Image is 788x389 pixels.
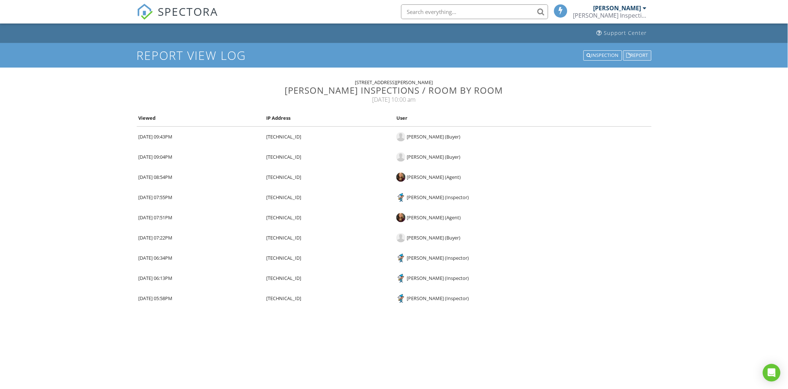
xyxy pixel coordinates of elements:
td: [DATE] 07:22PM [137,228,264,248]
td: [TECHNICAL_ID] [264,268,395,288]
div: [PERSON_NAME] [593,4,641,12]
img: kloeker_inspections_2.jpg [396,294,406,303]
img: default-user-f0147aede5fd5fa78ca7ade42f37bd4542148d508eef1c3d3ea960f66861d68b.jpg [396,233,406,242]
td: [DATE] 09:43PM [137,126,264,147]
td: [TECHNICAL_ID] [264,228,395,248]
div: [PERSON_NAME] (Buyer) [407,154,460,160]
th: Viewed [137,109,264,127]
img: jen_.png [396,213,406,222]
div: [PERSON_NAME] (Inspector) [407,295,469,301]
td: [DATE] 06:13PM [137,268,264,288]
img: kloeker_inspections_2.jpg [396,193,406,202]
td: [TECHNICAL_ID] [264,248,395,268]
img: The Best Home Inspection Software - Spectora [137,4,153,20]
div: Inspection [584,50,622,61]
td: [DATE] 05:58PM [137,288,264,309]
td: [DATE] 06:34PM [137,248,264,268]
div: [PERSON_NAME] (Buyer) [407,134,460,140]
td: [TECHNICAL_ID] [264,167,395,187]
a: Support Center [594,26,650,40]
div: Support Center [604,29,647,36]
td: [TECHNICAL_ID] [264,126,395,147]
div: [PERSON_NAME] (Agent) [407,215,461,220]
div: [PERSON_NAME] (Inspector) [407,194,469,200]
div: [STREET_ADDRESS][PERSON_NAME] [137,79,652,85]
td: [DATE] 07:55PM [137,187,264,208]
div: [PERSON_NAME] (Inspector) [407,275,469,281]
div: Kloeker Inspections [573,12,647,19]
span: SPECTORA [158,4,218,19]
img: kloeker_inspections_2.jpg [396,274,406,283]
div: [PERSON_NAME] (Inspector) [407,255,469,261]
div: [DATE] 10:00 am [137,96,652,104]
img: jen_.png [396,173,406,182]
a: Report [623,51,652,58]
td: [TECHNICAL_ID] [264,147,395,167]
h3: [PERSON_NAME] Inspections / Room by Room [137,85,652,95]
th: User [395,109,651,127]
img: kloeker_inspections_2.jpg [396,253,406,263]
th: IP Address [264,109,395,127]
img: default-user-f0147aede5fd5fa78ca7ade42f37bd4542148d508eef1c3d3ea960f66861d68b.jpg [396,132,406,141]
div: Report [623,50,652,61]
div: [PERSON_NAME] (Buyer) [407,235,460,241]
td: [DATE] 09:04PM [137,147,264,167]
td: [DATE] 07:51PM [137,208,264,228]
td: [TECHNICAL_ID] [264,208,395,228]
a: Inspection [584,51,623,58]
td: [TECHNICAL_ID] [264,187,395,208]
h1: Report View Log [137,49,652,62]
td: [TECHNICAL_ID] [264,288,395,309]
img: default-user-f0147aede5fd5fa78ca7ade42f37bd4542148d508eef1c3d3ea960f66861d68b.jpg [396,152,406,162]
div: Open Intercom Messenger [763,364,781,382]
input: Search everything... [401,4,548,19]
a: SPECTORA [137,10,218,25]
td: [DATE] 08:54PM [137,167,264,187]
div: [PERSON_NAME] (Agent) [407,174,461,180]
